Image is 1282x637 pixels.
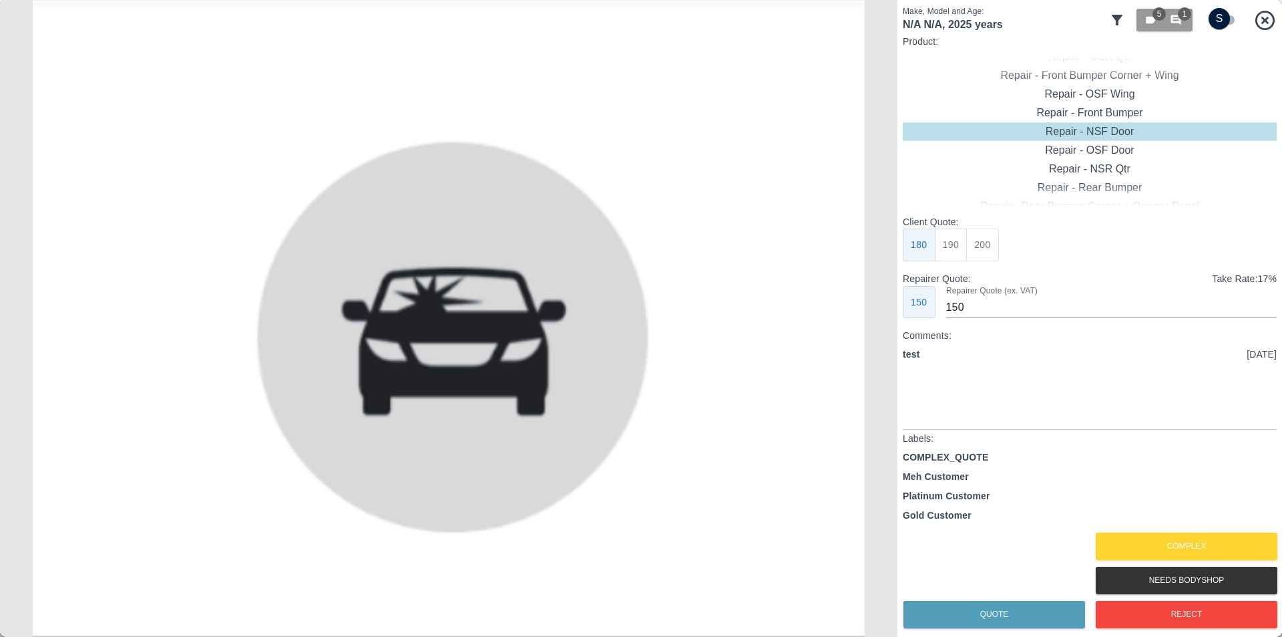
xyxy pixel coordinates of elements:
[1247,348,1277,362] p: [DATE]
[903,432,1277,445] p: Labels:
[903,470,969,484] p: Meh Customer
[966,229,999,261] button: 200
[903,272,971,285] p: Repairer Quote:
[903,286,935,319] button: 150
[1136,9,1193,31] button: 51
[903,35,1277,48] p: Product:
[1212,272,1277,286] p: Take Rate: 17 %
[903,489,990,503] p: Platinum Customer
[1152,7,1166,21] span: 5
[903,5,1104,17] p: Make, Model and Age:
[1178,7,1191,21] span: 1
[946,285,1038,296] label: Repairer Quote (ex. VAT)
[1096,601,1277,628] button: Reject
[903,66,1277,85] div: Repair - Front Bumper Corner + Wing
[1096,567,1277,594] button: Needs Bodyshop
[903,47,1277,66] div: Repair - OSR Qtr
[903,85,1277,104] div: Repair - OSF Wing
[903,215,1277,229] p: Client Quote:
[903,451,989,465] p: COMPLEX_QUOTE
[903,122,1277,141] div: Repair - NSF Door
[903,348,919,362] p: test
[903,160,1277,178] div: Repair - NSR Qtr
[903,178,1277,197] div: Repair - Rear Bumper
[903,229,935,261] button: 180
[903,17,1104,31] h1: N/A N/A , 2025 years
[903,104,1277,122] div: Repair - Front Bumper
[1096,533,1277,560] button: Complex
[903,197,1277,216] div: Repair - Rear Bumper Corner + Quarter Panel
[903,141,1277,160] div: Repair - OSF Door
[903,329,1277,342] p: Comments:
[903,601,1085,628] button: Quote
[935,229,968,261] button: 190
[903,509,972,523] p: Gold Customer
